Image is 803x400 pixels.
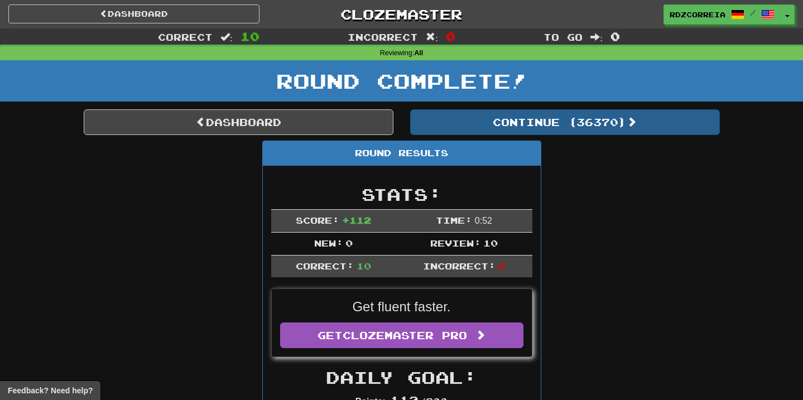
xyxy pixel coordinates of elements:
span: 10 [483,238,498,248]
span: : [590,32,603,42]
h2: Daily Goal: [271,368,532,387]
span: Review: [430,238,481,248]
span: : [220,32,233,42]
span: rdzcorreia [670,9,725,20]
span: + 112 [342,215,371,225]
p: Get fluent faster. [280,297,523,316]
span: 0 [610,30,620,43]
span: 10 [357,261,371,271]
a: GetClozemaster Pro [280,322,523,348]
span: 0 : 52 [475,216,492,225]
span: 10 [241,30,259,43]
a: Dashboard [84,109,393,135]
a: Clozemaster [276,4,527,24]
span: Correct [158,31,213,42]
span: Incorrect [348,31,418,42]
span: To go [544,31,583,42]
span: Incorrect: [423,261,496,271]
span: Open feedback widget [8,385,93,396]
button: Continue (36370) [410,109,720,135]
a: rdzcorreia / [663,4,781,25]
h2: Stats: [271,185,532,204]
div: Round Results [263,141,541,166]
span: Correct: [296,261,354,271]
span: Score: [296,215,339,225]
span: New: [314,238,343,248]
span: / [750,9,756,17]
span: 0 [446,30,455,43]
strong: All [414,49,423,57]
span: : [426,32,438,42]
a: Dashboard [8,4,259,23]
span: Clozemaster Pro [343,329,467,341]
span: 0 [498,261,505,271]
span: Time: [436,215,472,225]
h1: Round Complete! [4,70,799,92]
span: 0 [345,238,353,248]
